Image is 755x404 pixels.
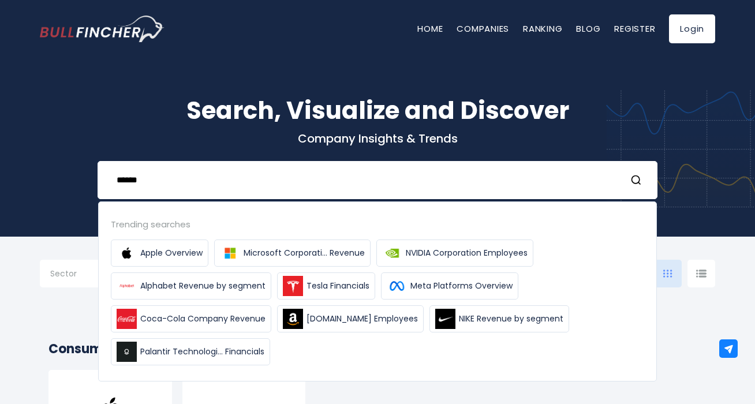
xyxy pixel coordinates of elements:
[307,313,418,325] span: [DOMAIN_NAME] Employees
[40,131,715,146] p: Company Insights & Trends
[614,23,655,35] a: Register
[111,218,644,231] div: Trending searches
[40,16,164,42] a: Go to homepage
[277,305,424,332] a: [DOMAIN_NAME] Employees
[111,272,271,300] a: Alphabet Revenue by segment
[429,305,569,332] a: NIKE Revenue by segment
[140,313,266,325] span: Coca-Cola Company Revenue
[417,23,443,35] a: Home
[140,346,264,358] span: Palantir Technologi... Financials
[376,240,533,267] a: NVIDIA Corporation Employees
[140,280,266,292] span: Alphabet Revenue by segment
[406,247,528,259] span: NVIDIA Corporation Employees
[40,16,165,42] img: Bullfincher logo
[630,173,645,188] button: Search
[459,313,563,325] span: NIKE Revenue by segment
[111,305,271,332] a: Coca-Cola Company Revenue
[111,338,270,365] a: Palantir Technologi... Financials
[663,270,672,278] img: icon-comp-grid.svg
[214,240,371,267] a: Microsoft Corporati... Revenue
[457,23,509,35] a: Companies
[244,247,365,259] span: Microsoft Corporati... Revenue
[48,339,707,358] h2: Consumer Electronics
[277,272,375,300] a: Tesla Financials
[696,270,707,278] img: icon-comp-list-view.svg
[410,280,513,292] span: Meta Platforms Overview
[307,280,369,292] span: Tesla Financials
[111,240,208,267] a: Apple Overview
[523,23,562,35] a: Ranking
[576,23,600,35] a: Blog
[669,14,715,43] a: Login
[140,247,203,259] span: Apple Overview
[50,268,77,279] span: Sector
[381,272,518,300] a: Meta Platforms Overview
[40,92,715,129] h1: Search, Visualize and Discover
[50,264,124,285] input: Selection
